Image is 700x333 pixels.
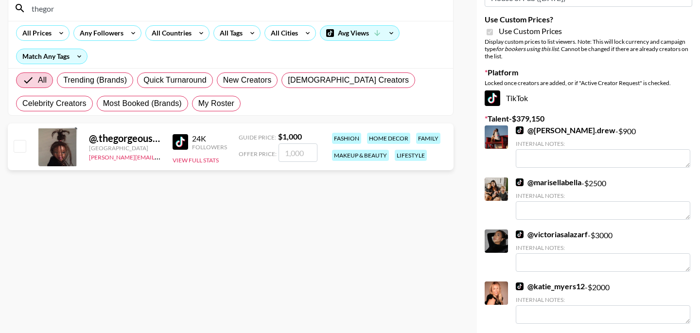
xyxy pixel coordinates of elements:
div: Internal Notes: [516,192,690,199]
span: Most Booked (Brands) [103,98,182,109]
div: makeup & beauty [332,150,389,161]
a: @[PERSON_NAME].drew [516,125,615,135]
div: All Countries [146,26,193,40]
div: family [416,133,440,144]
div: - $ 900 [516,125,690,168]
input: Search by User Name [26,0,447,16]
div: 24K [192,134,227,143]
a: @marisellabella [516,177,581,187]
span: Trending (Brands) [63,74,127,86]
span: New Creators [223,74,272,86]
div: - $ 2500 [516,177,690,220]
div: TikTok [485,90,692,106]
div: All Cities [265,26,300,40]
div: Display custom prices to list viewers. Note: This will lock currency and campaign type . Cannot b... [485,38,692,60]
div: fashion [332,133,361,144]
span: Guide Price: [239,134,276,141]
div: Match Any Tags [17,49,87,64]
label: Platform [485,68,692,77]
div: Locked once creators are added, or if "Active Creator Request" is checked. [485,79,692,87]
div: [GEOGRAPHIC_DATA] [89,144,161,152]
img: TikTok [516,230,524,238]
a: [PERSON_NAME][EMAIL_ADDRESS][PERSON_NAME][DOMAIN_NAME] [89,152,279,161]
div: Any Followers [74,26,125,40]
div: home decor [367,133,410,144]
span: All [38,74,47,86]
span: Celebrity Creators [22,98,87,109]
button: View Full Stats [173,157,219,164]
div: - $ 3000 [516,229,690,272]
div: - $ 2000 [516,281,690,324]
div: All Tags [214,26,245,40]
img: TikTok [516,126,524,134]
label: Use Custom Prices? [485,15,692,24]
span: [DEMOGRAPHIC_DATA] Creators [288,74,409,86]
img: TikTok [485,90,500,106]
span: Quick Turnaround [143,74,207,86]
div: Followers [192,143,227,151]
span: Offer Price: [239,150,277,158]
input: 1,000 [279,143,317,162]
a: @victoriasalazarf [516,229,588,239]
div: Avg Views [320,26,399,40]
div: @ .thegorgeousdoll [89,132,161,144]
label: Talent - $ 379,150 [485,114,692,123]
a: @katie_myers12 [516,281,585,291]
div: lifestyle [395,150,427,161]
img: TikTok [516,282,524,290]
div: Internal Notes: [516,140,690,147]
span: Use Custom Prices [499,26,562,36]
img: TikTok [516,178,524,186]
img: TikTok [173,134,188,150]
strong: $ 1,000 [278,132,302,141]
div: Internal Notes: [516,244,690,251]
span: My Roster [198,98,234,109]
div: Internal Notes: [516,296,690,303]
div: All Prices [17,26,53,40]
em: for bookers using this list [496,45,559,53]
